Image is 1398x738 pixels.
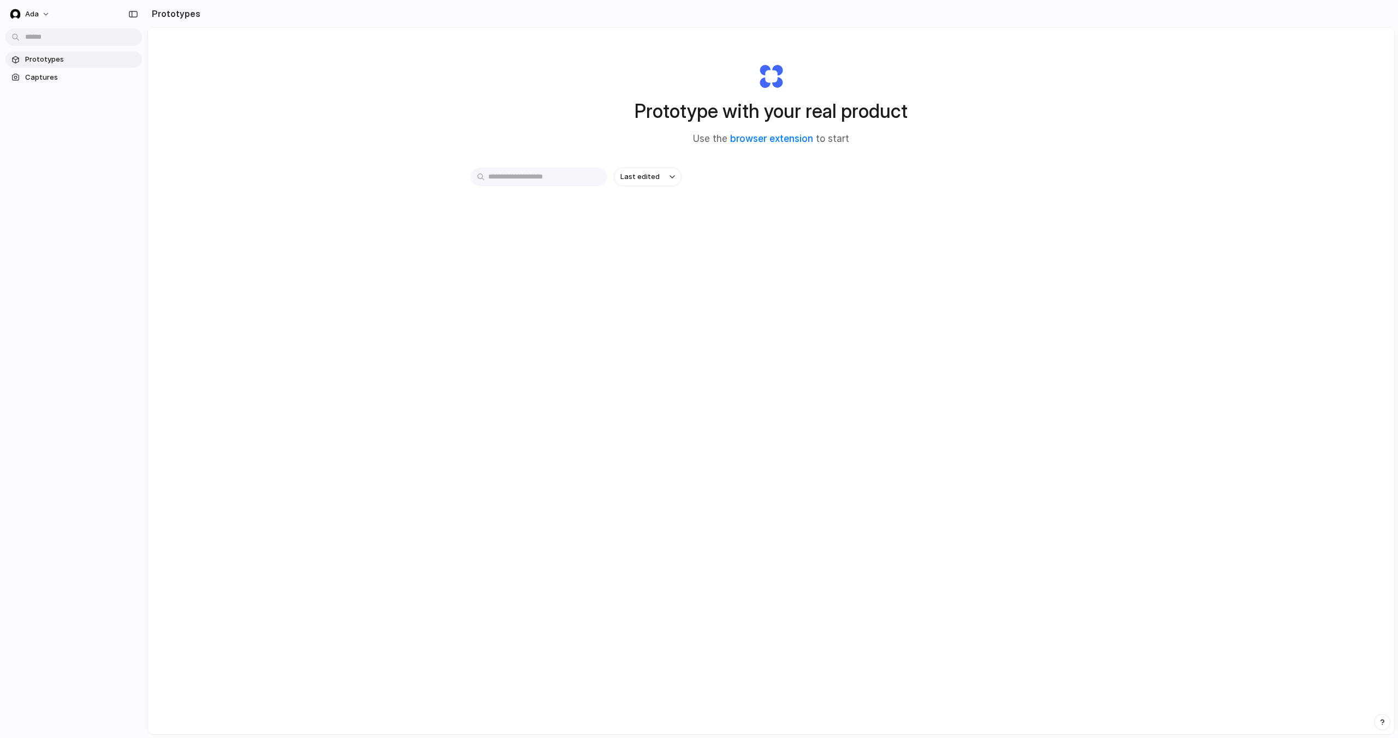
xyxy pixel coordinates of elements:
[730,133,813,144] a: browser extension
[635,97,908,126] h1: Prototype with your real product
[5,69,142,86] a: Captures
[693,132,849,146] span: Use the to start
[147,7,200,20] h2: Prototypes
[25,72,138,83] span: Captures
[25,54,138,65] span: Prototypes
[5,5,56,23] button: Ada
[25,9,39,20] span: Ada
[620,171,660,182] span: Last edited
[614,168,682,186] button: Last edited
[5,51,142,68] a: Prototypes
